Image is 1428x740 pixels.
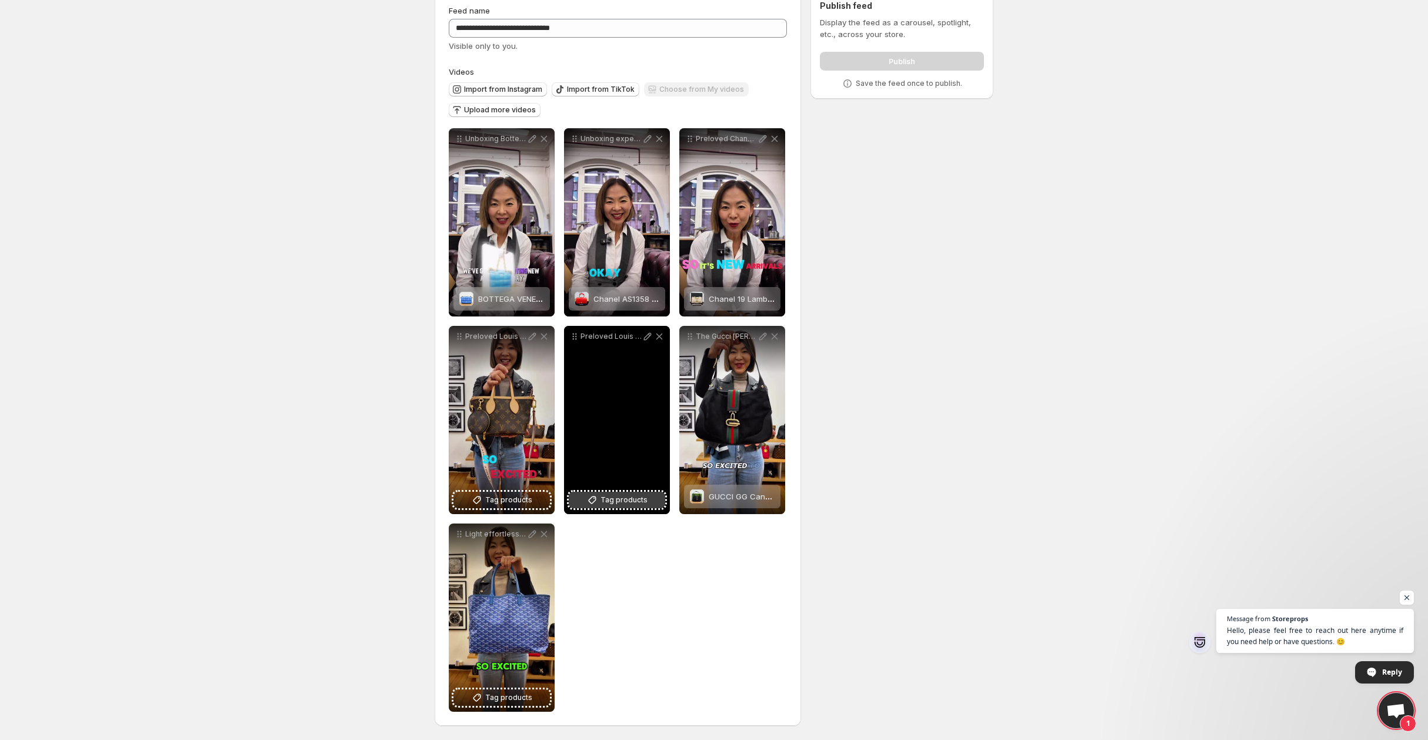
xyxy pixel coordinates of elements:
[449,67,474,76] span: Videos
[580,134,642,144] p: Unboxing experience continues with Chanel Matelasse Red Lambskin Matte Gold Hardware Chain Should...
[679,128,785,316] div: Preloved Chanel 19 Beige Lambskin Chain Shoulder BagChanel 19 Lambskin Beige Chain Shoulder BagCh...
[1272,615,1308,622] span: Storeprops
[820,16,984,40] p: Display the feed as a carousel, spotlight, etc., across your store.
[449,6,490,15] span: Feed name
[709,492,1019,501] span: GUCCI GG Canvas [PERSON_NAME] Web [PERSON_NAME] Line Shoulder Bag 130779
[593,294,946,304] span: Chanel AS1358 Matelasse Red Gold Hardware Lambskin 2 Way Chain Shoulder 29th Series Bag
[449,41,518,51] span: Visible only to you.
[478,294,755,304] span: BOTTEGA VENETA Chain Cassette Maxi Intrecciato Lambskin Shoulder Bag
[569,492,665,508] button: Tag products
[709,294,881,304] span: Chanel 19 Lambskin Beige Chain Shoulder Bag
[575,292,589,306] img: Chanel AS1358 Matelasse Red Gold Hardware Lambskin 2 Way Chain Shoulder 29th Series Bag
[464,105,536,115] span: Upload more videos
[449,103,540,117] button: Upload more videos
[1382,662,1402,682] span: Reply
[465,134,526,144] p: Unboxing Bottega Veneta Cassette Maxi Intrecciato Lambskin Bag in [GEOGRAPHIC_DATA] Blue
[696,134,757,144] p: Preloved Chanel 19 Beige Lambskin Chain Shoulder Bag
[485,494,532,506] span: Tag products
[1227,625,1403,647] span: Hello, please feel free to reach out here anytime if you need help or have questions. 😊
[449,326,555,514] div: Preloved Louis Vuitton Neverfull BB Monogram luxeagainmaison prelovedluxury preownedlouisvuittonb...
[485,692,532,704] span: Tag products
[1227,615,1270,622] span: Message from
[449,524,555,712] div: Light effortless and iconic The Goyard St Louis PM in classic blue is made for days on the go roo...
[580,332,642,341] p: Preloved Louis Vuitton Neverfull PM Tote
[459,292,473,306] img: BOTTEGA VENETA Chain Cassette Maxi Intrecciato Lambskin Shoulder Bag
[453,689,550,706] button: Tag products
[449,82,547,96] button: Import from Instagram
[564,326,670,514] div: Preloved Louis Vuitton Neverfull PM ToteTag products
[552,82,639,96] button: Import from TikTok
[679,326,785,514] div: The Gucci [PERSON_NAME] Web [PERSON_NAME] Line Bag Bold Iconic Instantly recognisable Preloved au...
[464,85,542,94] span: Import from Instagram
[696,332,757,341] p: The Gucci [PERSON_NAME] Web [PERSON_NAME] Line Bag Bold Iconic Instantly recognisable Preloved au...
[690,292,704,306] img: Chanel 19 Lambskin Beige Chain Shoulder Bag
[600,494,648,506] span: Tag products
[1379,693,1414,728] a: Open chat
[449,128,555,316] div: Unboxing Bottega Veneta Cassette Maxi Intrecciato Lambskin Bag in [GEOGRAPHIC_DATA] BlueBOTTEGA V...
[465,332,526,341] p: Preloved Louis Vuitton Neverfull BB Monogram luxeagainmaison prelovedluxury preownedlouisvuittonbags
[690,489,704,504] img: GUCCI GG Canvas Jackie Web Sherry Line Shoulder Bag 130779
[1400,715,1416,732] span: 1
[567,85,635,94] span: Import from TikTok
[453,492,550,508] button: Tag products
[856,79,962,88] p: Save the feed once to publish.
[564,128,670,316] div: Unboxing experience continues with Chanel Matelasse Red Lambskin Matte Gold Hardware Chain Should...
[465,529,526,539] p: Light effortless and iconic The Goyard St Louis PM in classic blue is made for days on the go roo...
